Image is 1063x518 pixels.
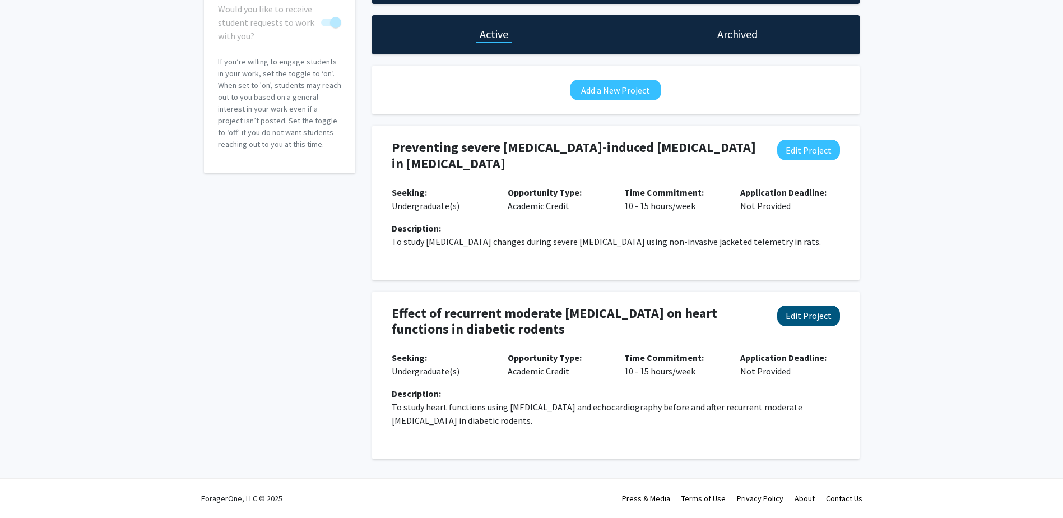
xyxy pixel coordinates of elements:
[826,493,862,503] a: Contact Us
[218,2,317,43] span: Would you like to receive student requests to work with you?
[737,493,783,503] a: Privacy Policy
[717,26,758,42] h1: Archived
[777,140,840,160] button: Edit Project
[392,187,427,198] b: Seeking:
[392,387,840,400] div: Description:
[624,351,724,378] p: 10 - 15 hours/week
[795,493,815,503] a: About
[740,187,827,198] b: Application Deadline:
[508,187,582,198] b: Opportunity Type:
[740,186,840,212] p: Not Provided
[8,468,48,510] iframe: Chat
[392,235,840,248] p: To study [MEDICAL_DATA] changes during severe [MEDICAL_DATA] using non-invasive jacketed telemetr...
[392,306,759,338] h4: Effect of recurrent moderate [MEDICAL_DATA] on heart functions in diabetic rodents
[392,221,840,235] div: Description:
[218,56,341,150] p: If you’re willing to engage students in your work, set the toggle to ‘on’. When set to 'on', stud...
[624,352,704,363] b: Time Commitment:
[218,2,341,29] div: You cannot turn this off while you have active projects.
[392,351,491,378] p: Undergraduate(s)
[392,140,759,172] h4: Preventing severe [MEDICAL_DATA]-induced [MEDICAL_DATA] in [MEDICAL_DATA]
[480,26,508,42] h1: Active
[681,493,726,503] a: Terms of Use
[740,351,840,378] p: Not Provided
[740,352,827,363] b: Application Deadline:
[508,351,607,378] p: Academic Credit
[201,479,282,518] div: ForagerOne, LLC © 2025
[777,306,840,326] button: Edit Project
[624,186,724,212] p: 10 - 15 hours/week
[622,493,670,503] a: Press & Media
[392,400,840,427] p: To study heart functions using [MEDICAL_DATA] and echocardiography before and after recurrent mod...
[508,352,582,363] b: Opportunity Type:
[392,186,491,212] p: Undergraduate(s)
[570,80,661,100] button: Add a New Project
[392,352,427,363] b: Seeking:
[624,187,704,198] b: Time Commitment:
[508,186,607,212] p: Academic Credit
